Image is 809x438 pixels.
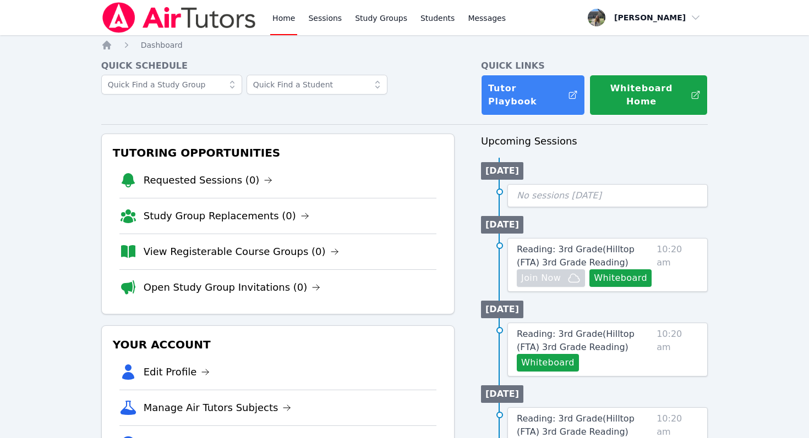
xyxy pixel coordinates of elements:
[481,385,523,403] li: [DATE]
[141,41,183,49] span: Dashboard
[144,244,339,259] a: View Registerable Course Groups (0)
[481,59,708,73] h4: Quick Links
[521,271,561,285] span: Join Now
[468,13,506,24] span: Messages
[144,173,273,188] a: Requested Sessions (0)
[247,75,387,95] input: Quick Find a Student
[657,328,698,372] span: 10:20 am
[481,75,585,115] a: Tutor Playbook
[517,328,652,354] a: Reading: 3rd Grade(Hilltop (FTA) 3rd Grade Reading)
[657,243,698,287] span: 10:20 am
[517,329,635,352] span: Reading: 3rd Grade ( Hilltop (FTA) 3rd Grade Reading )
[111,143,445,163] h3: Tutoring Opportunities
[481,162,523,180] li: [DATE]
[111,335,445,354] h3: Your Account
[101,59,455,73] h4: Quick Schedule
[481,301,523,318] li: [DATE]
[589,269,652,287] button: Whiteboard
[517,269,585,287] button: Join Now
[144,364,210,380] a: Edit Profile
[101,75,242,95] input: Quick Find a Study Group
[101,40,708,51] nav: Breadcrumb
[481,134,708,149] h3: Upcoming Sessions
[144,280,321,295] a: Open Study Group Invitations (0)
[144,208,309,224] a: Study Group Replacements (0)
[517,190,602,201] span: No sessions [DATE]
[517,354,579,372] button: Whiteboard
[517,243,652,269] a: Reading: 3rd Grade(Hilltop (FTA) 3rd Grade Reading)
[481,216,523,234] li: [DATE]
[517,413,635,437] span: Reading: 3rd Grade ( Hilltop (FTA) 3rd Grade Reading )
[101,2,257,33] img: Air Tutors
[141,40,183,51] a: Dashboard
[589,75,708,115] button: Whiteboard Home
[517,244,635,268] span: Reading: 3rd Grade ( Hilltop (FTA) 3rd Grade Reading )
[144,400,292,415] a: Manage Air Tutors Subjects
